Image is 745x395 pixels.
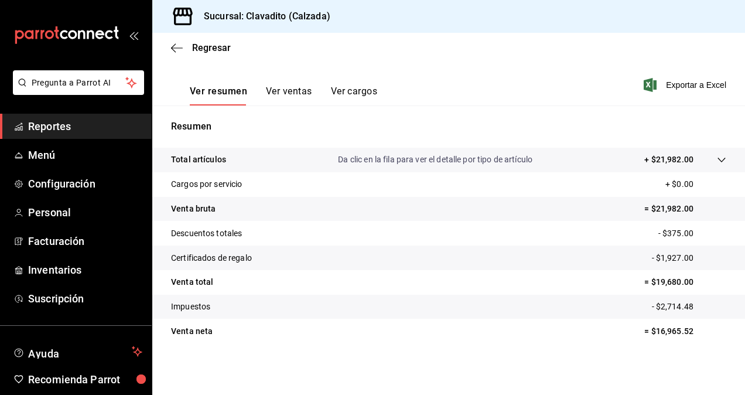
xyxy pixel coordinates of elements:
[171,276,213,288] p: Venta total
[13,70,144,95] button: Pregunta a Parrot AI
[190,86,247,105] button: Ver resumen
[171,301,210,313] p: Impuestos
[644,325,726,338] p: = $16,965.52
[646,78,726,92] button: Exportar a Excel
[28,233,142,249] span: Facturación
[28,147,142,163] span: Menú
[171,203,216,215] p: Venta bruta
[171,42,231,53] button: Regresar
[171,252,252,264] p: Certificados de regalo
[28,345,127,359] span: Ayuda
[658,227,726,240] p: - $375.00
[129,30,138,40] button: open_drawer_menu
[652,252,726,264] p: - $1,927.00
[171,227,242,240] p: Descuentos totales
[171,325,213,338] p: Venta neta
[28,118,142,134] span: Reportes
[28,205,142,220] span: Personal
[32,77,126,89] span: Pregunta a Parrot AI
[28,372,142,387] span: Recomienda Parrot
[194,9,330,23] h3: Sucursal: Clavadito (Calzada)
[28,291,142,307] span: Suscripción
[644,276,726,288] p: = $19,680.00
[171,120,726,134] p: Resumen
[28,176,142,192] span: Configuración
[644,203,726,215] p: = $21,982.00
[665,178,726,190] p: + $0.00
[266,86,312,105] button: Ver ventas
[644,154,693,166] p: + $21,982.00
[28,262,142,278] span: Inventarios
[652,301,726,313] p: - $2,714.48
[190,86,377,105] div: navigation tabs
[171,178,242,190] p: Cargos por servicio
[8,85,144,97] a: Pregunta a Parrot AI
[338,154,532,166] p: Da clic en la fila para ver el detalle por tipo de artículo
[171,154,226,166] p: Total artículos
[331,86,378,105] button: Ver cargos
[192,42,231,53] span: Regresar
